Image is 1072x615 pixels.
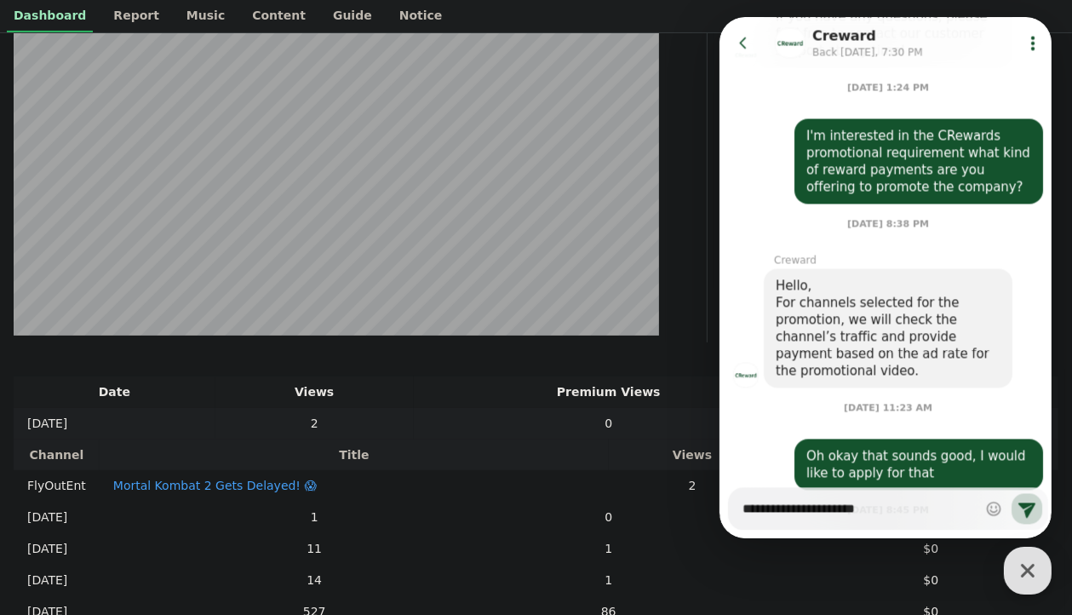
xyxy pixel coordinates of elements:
[14,376,215,408] th: Date
[215,502,414,533] td: 1
[414,408,804,440] td: 0
[414,533,804,565] td: 1
[609,470,776,502] td: 2
[215,408,414,440] td: 2
[100,440,609,470] th: Title
[804,565,1058,596] td: $0
[609,440,776,470] th: Views
[27,572,67,589] p: [DATE]
[719,17,1052,538] iframe: To enrich screen reader interactions, please activate Accessibility in Grammarly extension settings
[14,440,100,470] th: Channel
[113,477,317,494] button: Mortal Kombat 2 Gets Delayed! 😱
[27,415,67,433] p: [DATE]
[215,376,414,408] th: Views
[215,565,414,596] td: 14
[27,540,67,558] p: [DATE]
[414,502,804,533] td: 0
[414,565,804,596] td: 1
[804,533,1058,565] td: $0
[27,509,67,526] p: [DATE]
[414,376,804,408] th: Premium Views
[215,533,414,565] td: 11
[14,470,100,502] td: FlyOutEnt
